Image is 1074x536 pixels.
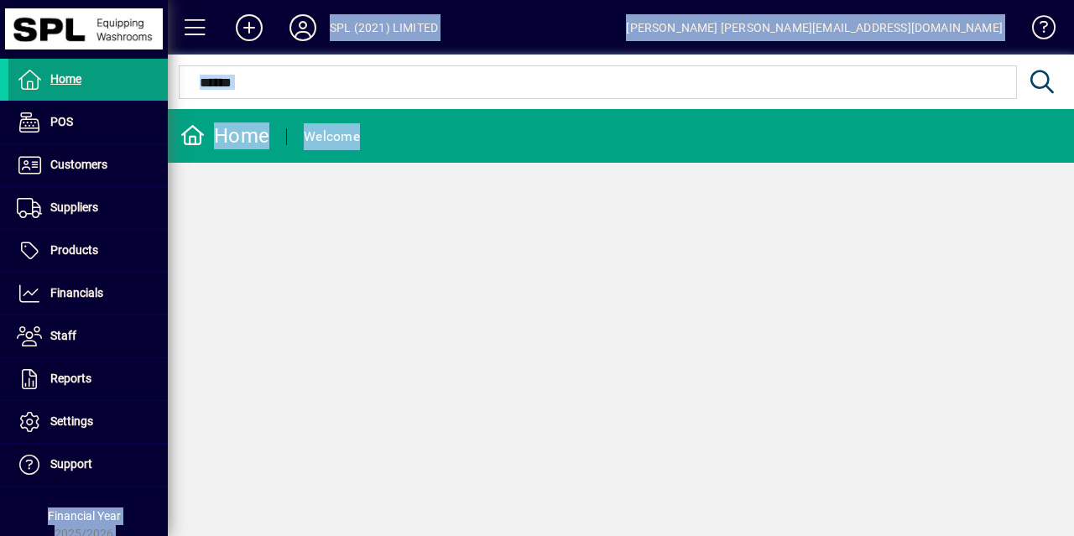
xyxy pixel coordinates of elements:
span: Suppliers [50,200,98,214]
span: Staff [50,329,76,342]
a: Settings [8,401,168,443]
span: Financial Year [48,509,121,523]
span: Financials [50,286,103,299]
span: POS [50,115,73,128]
a: Customers [8,144,168,186]
a: Reports [8,358,168,400]
a: Products [8,230,168,272]
a: Support [8,444,168,486]
a: POS [8,101,168,143]
div: SPL (2021) LIMITED [330,14,438,41]
a: Knowledge Base [1019,3,1053,58]
button: Profile [276,13,330,43]
span: Settings [50,414,93,428]
span: Products [50,243,98,257]
span: Reports [50,372,91,385]
div: Welcome [304,123,360,150]
a: Suppliers [8,187,168,229]
span: Support [50,457,92,471]
span: Home [50,72,81,86]
button: Add [222,13,276,43]
div: [PERSON_NAME] [PERSON_NAME][EMAIL_ADDRESS][DOMAIN_NAME] [626,14,1003,41]
a: Financials [8,273,168,315]
a: Staff [8,315,168,357]
span: Customers [50,158,107,171]
div: Home [180,122,269,149]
